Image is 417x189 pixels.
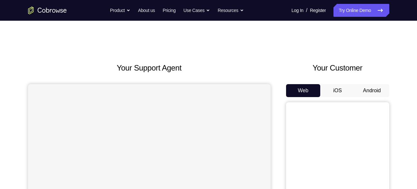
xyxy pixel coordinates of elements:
[310,4,326,17] a: Register
[218,4,244,17] button: Resources
[355,84,389,97] button: Android
[286,84,321,97] button: Web
[163,4,175,17] a: Pricing
[333,4,389,17] a: Try Online Demo
[28,6,67,14] a: Go to the home page
[184,4,210,17] button: Use Cases
[292,4,303,17] a: Log In
[28,62,271,74] h2: Your Support Agent
[306,6,307,14] span: /
[320,84,355,97] button: iOS
[286,62,389,74] h2: Your Customer
[110,4,130,17] button: Product
[138,4,155,17] a: About us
